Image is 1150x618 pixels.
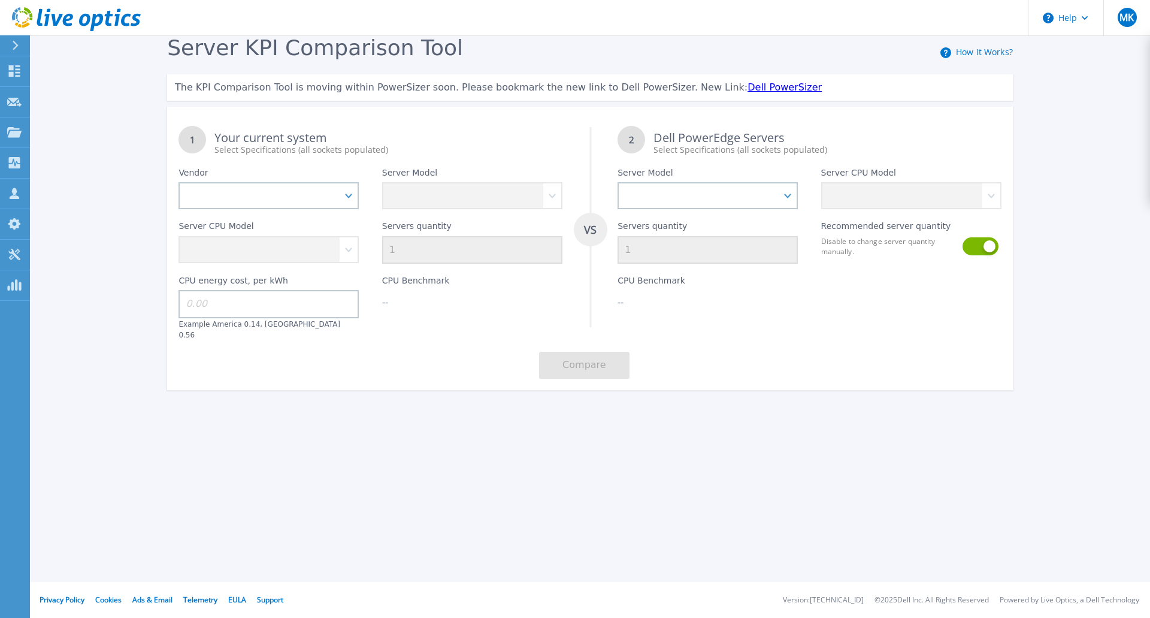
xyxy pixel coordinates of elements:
label: Vendor [178,168,208,182]
label: Example America 0.14, [GEOGRAPHIC_DATA] 0.56 [178,320,340,339]
tspan: 2 [629,134,634,146]
label: CPU Benchmark [382,276,450,290]
label: Servers quantity [618,221,687,236]
li: © 2025 Dell Inc. All Rights Reserved [874,596,989,604]
button: Compare [539,352,630,379]
label: CPU energy cost, per kWh [178,276,288,290]
div: Select Specifications (all sockets populated) [214,144,562,156]
label: Server Model [382,168,437,182]
label: Disable to change server quantity manually. [821,236,955,257]
label: Server Model [618,168,673,182]
a: Dell PowerSizer [747,82,822,93]
a: How It Works? [956,46,1013,58]
div: Select Specifications (all sockets populated) [653,144,1001,156]
div: -- [382,296,562,308]
tspan: 1 [190,134,195,146]
span: Server KPI Comparison Tool [167,35,463,60]
li: Version: [TECHNICAL_ID] [783,596,864,604]
div: Dell PowerEdge Servers [653,132,1001,156]
li: Powered by Live Optics, a Dell Technology [1000,596,1139,604]
a: Support [257,595,283,605]
a: Ads & Email [132,595,172,605]
span: The KPI Comparison Tool is moving within PowerSizer soon. Please bookmark the new link to Dell Po... [175,82,747,93]
label: CPU Benchmark [618,276,685,290]
span: MK [1119,13,1134,22]
a: Telemetry [183,595,217,605]
tspan: VS [583,222,597,237]
label: Server CPU Model [821,168,896,182]
input: 0.00 [178,290,359,318]
div: -- [618,296,798,308]
label: Recommended server quantity [821,221,951,236]
label: Servers quantity [382,221,452,236]
a: EULA [228,595,246,605]
a: Privacy Policy [40,595,84,605]
div: Your current system [214,132,562,156]
label: Server CPU Model [178,221,253,236]
a: Cookies [95,595,122,605]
